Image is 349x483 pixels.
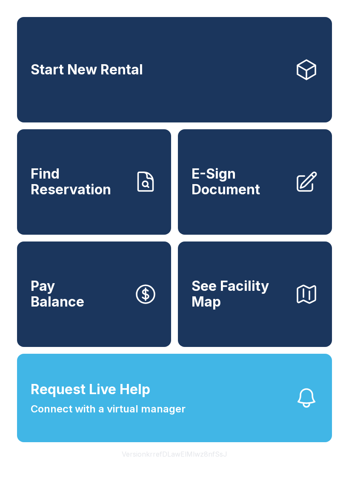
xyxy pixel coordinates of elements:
button: See Facility Map [178,241,332,347]
span: See Facility Map [192,278,288,310]
span: Request Live Help [31,379,150,400]
span: Start New Rental [31,62,143,78]
a: E-Sign Document [178,129,332,235]
a: Find Reservation [17,129,171,235]
a: Start New Rental [17,17,332,122]
button: Request Live HelpConnect with a virtual manager [17,354,332,442]
button: VersionkrrefDLawElMlwz8nfSsJ [115,442,234,466]
span: E-Sign Document [192,166,288,197]
button: PayBalance [17,241,171,347]
span: Find Reservation [31,166,127,197]
span: Connect with a virtual manager [31,401,186,417]
span: Pay Balance [31,278,84,310]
